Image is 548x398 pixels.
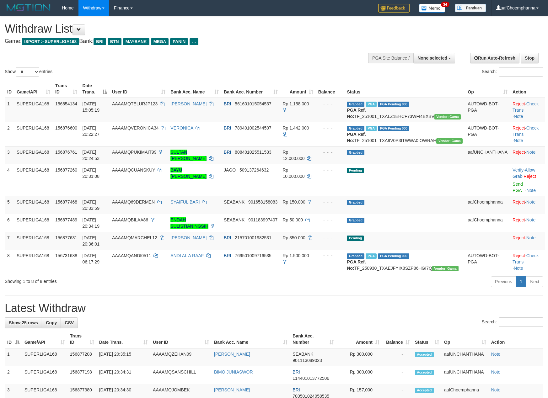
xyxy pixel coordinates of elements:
td: aafUNCHANTHANA [442,366,489,384]
span: Copy 509137264632 to clipboard [239,167,269,172]
b: PGA Ref. No: [347,132,366,143]
th: Balance [316,80,345,98]
img: Button%20Memo.svg [419,4,445,13]
div: - - - [318,167,342,173]
span: [DATE] 20:33:59 [82,199,99,211]
th: Action [510,80,545,98]
span: AAAAMQPUKIMAIT99 [112,150,157,155]
th: User ID: activate to sort column ascending [150,330,212,348]
a: SULTAN [PERSON_NAME] [170,150,207,161]
h1: Latest Withdraw [5,302,543,315]
input: Search: [499,317,543,327]
a: Reject [513,217,525,222]
td: AUTOWD-BOT-PGA [465,250,510,274]
th: Op: activate to sort column ascending [442,330,489,348]
span: PANIN [170,38,188,45]
a: [PERSON_NAME] [170,235,207,240]
span: Copy 901658158083 to clipboard [248,199,277,204]
span: SEABANK [293,352,313,357]
select: Showentries [16,67,39,77]
h1: Withdraw List [5,23,359,35]
td: AAAAMQSANSCHILL [150,366,212,384]
th: Action [489,330,543,348]
td: SUPERLIGA168 [22,348,67,366]
span: Grabbed [347,200,364,205]
span: None selected [417,56,447,61]
span: PGA Pending [378,253,409,259]
span: MEGA [151,38,169,45]
div: - - - [318,199,342,205]
span: BRI [293,369,300,374]
span: Copy 808401025511533 to clipboard [235,150,271,155]
td: SUPERLIGA168 [14,232,53,250]
a: Reject [513,101,525,106]
td: 8 [5,250,14,274]
a: Note [491,387,501,392]
span: Vendor URL: https://trx31.1velocity.biz [434,114,461,119]
a: ANDI AL A RAAF [170,253,204,258]
span: BTN [108,38,121,45]
td: AUTOWD-BOT-PGA [465,98,510,122]
span: Grabbed [347,126,364,131]
span: Grabbed [347,150,364,155]
td: 6 [5,214,14,232]
a: Check Trans [513,101,539,113]
span: Grabbed [347,253,364,259]
label: Search: [482,317,543,327]
td: SUPERLIGA168 [22,366,67,384]
span: 156877260 [55,167,77,172]
span: 34 [441,2,449,7]
span: BRI [224,125,231,130]
span: AAAAMQCUANSKUY [112,167,155,172]
span: 156876761 [55,150,77,155]
span: BRI [224,253,231,258]
span: [DATE] 20:24:53 [82,150,99,161]
th: Amount: activate to sort column ascending [336,330,382,348]
span: [DATE] 20:31:08 [82,167,99,179]
td: - [382,366,412,384]
td: 156877208 [67,348,97,366]
th: Bank Acc. Name: activate to sort column ascending [168,80,221,98]
label: Show entries [5,67,52,77]
a: Note [526,188,536,193]
a: Reject [513,235,525,240]
span: 156877631 [55,235,77,240]
td: · [510,214,545,232]
td: SUPERLIGA168 [14,214,53,232]
td: aafChoemphanna [465,196,510,214]
th: Op: activate to sort column ascending [465,80,510,98]
label: Search: [482,67,543,77]
span: Copy 901183997407 to clipboard [248,217,277,222]
span: CSV [65,320,74,325]
span: BRI [224,150,231,155]
span: Pending [347,168,364,173]
a: Note [491,369,501,374]
div: - - - [318,149,342,155]
td: [DATE] 20:35:15 [97,348,150,366]
img: MOTION_logo.png [5,3,52,13]
img: Feedback.jpg [378,4,410,13]
a: Reject [513,199,525,204]
th: ID [5,80,14,98]
td: 1 [5,348,22,366]
span: 156876600 [55,125,77,130]
td: AUTOWD-BOT-PGA [465,122,510,146]
td: aafChoemphanna [465,214,510,232]
span: [DATE] 15:05:19 [82,101,99,113]
span: Copy 901113089023 to clipboard [293,358,322,363]
a: Copy [42,317,61,328]
td: SUPERLIGA168 [14,250,53,274]
a: ENDAH SULISTIANINGSIH [170,217,208,229]
th: Trans ID: activate to sort column ascending [67,330,97,348]
span: [DATE] 20:22:27 [82,125,99,137]
a: Send PGA [513,182,523,193]
td: SUPERLIGA168 [14,122,53,146]
a: Check Trans [513,125,539,137]
span: PGA Pending [378,126,409,131]
span: Accepted [415,370,434,375]
td: TF_250930_TXAEJFYIX8SZP86HGI7Q [344,250,465,274]
div: - - - [318,235,342,241]
span: Copy 769501009716535 to clipboard [235,253,271,258]
td: 7 [5,232,14,250]
td: 2 [5,366,22,384]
